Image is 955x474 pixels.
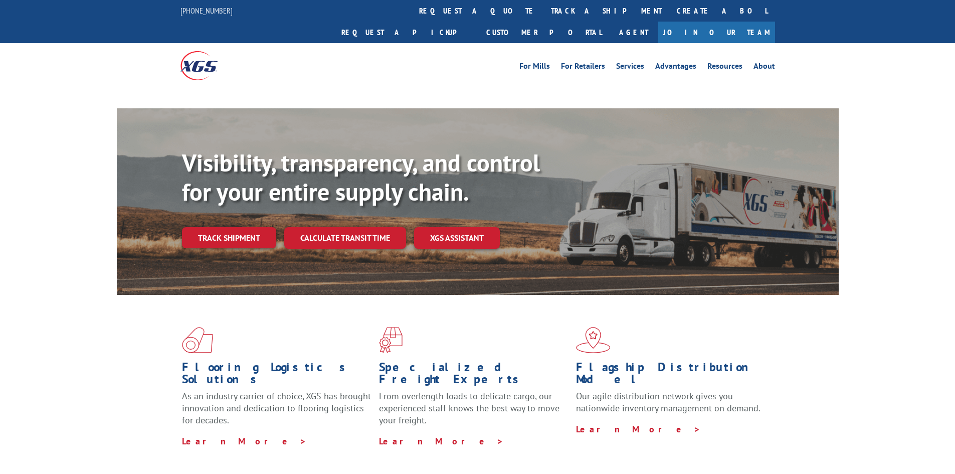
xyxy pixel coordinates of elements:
a: Request a pickup [334,22,479,43]
a: [PHONE_NUMBER] [180,6,233,16]
a: About [753,62,775,73]
img: xgs-icon-total-supply-chain-intelligence-red [182,327,213,353]
a: For Mills [519,62,550,73]
span: Our agile distribution network gives you nationwide inventory management on demand. [576,390,760,414]
p: From overlength loads to delicate cargo, our experienced staff knows the best way to move your fr... [379,390,568,435]
span: As an industry carrier of choice, XGS has brought innovation and dedication to flooring logistics... [182,390,371,426]
a: Customer Portal [479,22,609,43]
a: Learn More > [182,435,307,447]
a: Learn More > [576,423,701,435]
a: Resources [707,62,742,73]
a: Services [616,62,644,73]
a: Learn More > [379,435,504,447]
h1: Flooring Logistics Solutions [182,361,371,390]
h1: Flagship Distribution Model [576,361,766,390]
a: Track shipment [182,227,276,248]
a: For Retailers [561,62,605,73]
a: XGS ASSISTANT [414,227,500,249]
a: Advantages [655,62,696,73]
a: Calculate transit time [284,227,406,249]
img: xgs-icon-flagship-distribution-model-red [576,327,611,353]
a: Agent [609,22,658,43]
b: Visibility, transparency, and control for your entire supply chain. [182,147,540,207]
a: Join Our Team [658,22,775,43]
h1: Specialized Freight Experts [379,361,568,390]
img: xgs-icon-focused-on-flooring-red [379,327,403,353]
